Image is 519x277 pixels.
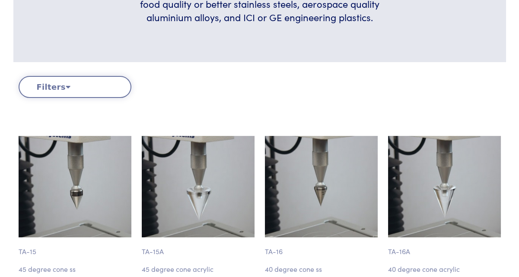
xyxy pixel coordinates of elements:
img: cone_ta-16a_40-degree_2.jpg [388,136,501,237]
p: TA-15 [19,237,131,257]
p: 40 degree cone acrylic [388,264,501,275]
p: 40 degree cone ss [265,264,378,275]
p: TA-16A [388,237,501,257]
p: 45 degree cone acrylic [142,264,255,275]
p: 45 degree cone ss [19,264,131,275]
img: cone_ta-15_45-degree_2.jpg [19,136,131,237]
img: cone_ta-15a_45-degree_2.jpg [142,136,255,237]
p: TA-15A [142,237,255,257]
button: Filters [19,76,131,98]
img: cone_ta-16_40-degree_2.jpg [265,136,378,237]
p: TA-16 [265,237,378,257]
